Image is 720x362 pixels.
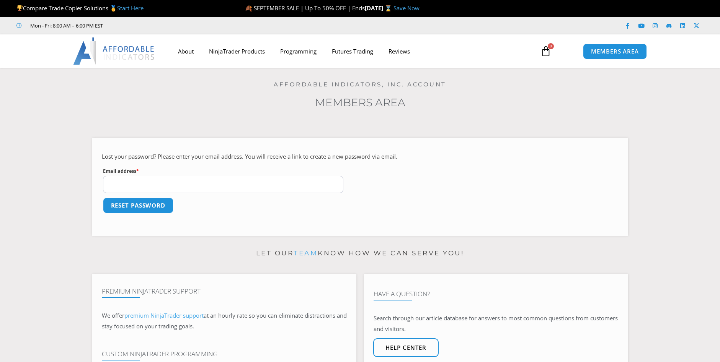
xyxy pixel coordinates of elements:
[102,312,347,330] span: at an hourly rate so you can eliminate distractions and stay focused on your trading goals.
[529,40,563,62] a: 0
[114,22,229,29] iframe: Customer reviews powered by Trustpilot
[170,42,201,60] a: About
[28,21,103,30] span: Mon - Fri: 8:00 AM – 6:00 PM EST
[102,151,619,162] p: Lost your password? Please enter your email address. You will receive a link to create a new pass...
[374,290,619,298] h4: Have A Question?
[245,4,365,12] span: 🍂 SEPTEMBER SALE | Up To 50% OFF | Ends
[548,43,554,49] span: 0
[102,350,347,358] h4: Custom NinjaTrader Programming
[117,4,144,12] a: Start Here
[16,4,144,12] span: Compare Trade Copier Solutions 🥇
[102,312,124,319] span: We offer
[583,44,647,59] a: MEMBERS AREA
[315,96,405,109] a: Members Area
[294,249,318,257] a: team
[92,247,628,260] p: Let our know how we can serve you!
[374,313,619,334] p: Search through our article database for answers to most common questions from customers and visit...
[365,4,393,12] strong: [DATE] ⌛
[73,37,155,65] img: LogoAI | Affordable Indicators – NinjaTrader
[102,287,347,295] h4: Premium NinjaTrader Support
[201,42,273,60] a: NinjaTrader Products
[17,5,23,11] img: 🏆
[273,42,324,60] a: Programming
[124,312,204,319] a: premium NinjaTrader support
[385,345,426,351] span: Help center
[170,42,532,60] nav: Menu
[393,4,420,12] a: Save Now
[373,338,439,357] a: Help center
[103,166,344,176] label: Email address
[381,42,418,60] a: Reviews
[324,42,381,60] a: Futures Trading
[103,198,174,213] button: Reset password
[591,49,639,54] span: MEMBERS AREA
[274,81,446,88] a: Affordable Indicators, Inc. Account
